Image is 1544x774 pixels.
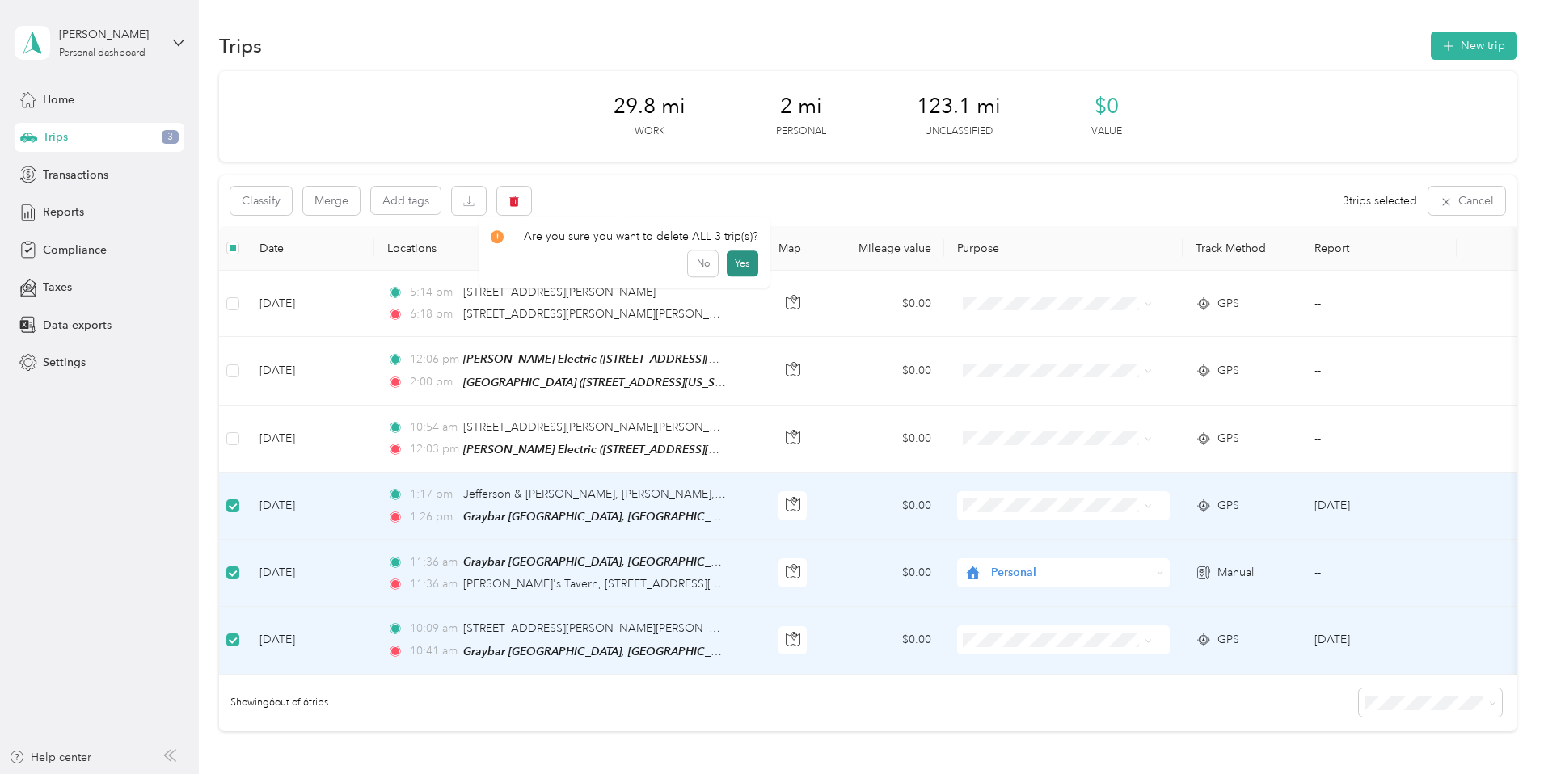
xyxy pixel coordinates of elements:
[410,284,456,301] span: 5:14 pm
[43,242,107,259] span: Compliance
[410,351,456,368] span: 12:06 pm
[635,124,664,139] p: Work
[43,166,108,183] span: Transactions
[1301,337,1457,405] td: --
[688,250,718,276] button: No
[247,473,374,540] td: [DATE]
[491,228,758,245] div: Are you sure you want to delete ALL 3 trip(s)?
[247,406,374,473] td: [DATE]
[59,48,146,58] div: Personal dashboard
[43,354,86,371] span: Settings
[776,124,826,139] p: Personal
[991,564,1151,582] span: Personal
[463,352,799,366] span: [PERSON_NAME] Electric ([STREET_ADDRESS][PERSON_NAME])
[410,419,456,436] span: 10:54 am
[230,187,292,215] button: Classify
[371,187,441,214] button: Add tags
[1217,362,1239,380] span: GPS
[463,420,745,434] span: [STREET_ADDRESS][PERSON_NAME][PERSON_NAME]
[1095,94,1119,120] span: $0
[247,607,374,674] td: [DATE]
[825,337,944,405] td: $0.00
[1343,192,1417,209] span: 3 trips selected
[825,540,944,607] td: $0.00
[219,37,262,54] h1: Trips
[463,645,1047,658] span: Graybar [GEOGRAPHIC_DATA], [GEOGRAPHIC_DATA] ([GEOGRAPHIC_DATA], [GEOGRAPHIC_DATA], [US_STATE])
[374,226,766,271] th: Locations
[463,555,1047,569] span: Graybar [GEOGRAPHIC_DATA], [GEOGRAPHIC_DATA] ([GEOGRAPHIC_DATA], [GEOGRAPHIC_DATA], [US_STATE])
[1301,607,1457,674] td: Aug 2025
[410,440,456,458] span: 12:03 pm
[162,130,179,145] span: 3
[43,128,68,145] span: Trips
[944,226,1183,271] th: Purpose
[303,187,360,215] button: Merge
[727,250,758,276] button: Yes
[614,94,686,120] span: 29.8 mi
[825,473,944,540] td: $0.00
[43,279,72,296] span: Taxes
[1301,406,1457,473] td: --
[1428,187,1505,215] button: Cancel
[247,337,374,405] td: [DATE]
[410,553,456,571] span: 11:36 am
[925,124,993,139] p: Unclassified
[410,508,456,526] span: 1:26 pm
[1301,540,1457,607] td: --
[1453,684,1544,774] iframe: Everlance-gr Chat Button Frame
[1091,124,1122,139] p: Value
[410,305,456,323] span: 6:18 pm
[825,271,944,337] td: $0.00
[825,226,944,271] th: Mileage value
[825,406,944,473] td: $0.00
[247,226,374,271] th: Date
[766,226,825,271] th: Map
[43,204,84,221] span: Reports
[1217,631,1239,649] span: GPS
[410,575,456,593] span: 11:36 am
[463,621,745,635] span: [STREET_ADDRESS][PERSON_NAME][PERSON_NAME]
[247,271,374,337] td: [DATE]
[780,94,822,120] span: 2 mi
[463,510,1047,524] span: Graybar [GEOGRAPHIC_DATA], [GEOGRAPHIC_DATA] ([GEOGRAPHIC_DATA], [GEOGRAPHIC_DATA], [US_STATE])
[463,376,745,389] span: [GEOGRAPHIC_DATA] ([STREET_ADDRESS][US_STATE])
[1217,564,1254,582] span: Manual
[1301,271,1457,337] td: --
[463,307,745,321] span: [STREET_ADDRESS][PERSON_NAME][PERSON_NAME]
[825,607,944,674] td: $0.00
[43,91,74,108] span: Home
[410,620,456,637] span: 10:09 am
[43,317,112,334] span: Data exports
[463,443,799,456] span: [PERSON_NAME] Electric ([STREET_ADDRESS][PERSON_NAME])
[247,540,374,607] td: [DATE]
[463,577,797,591] span: [PERSON_NAME]'s Tavern, [STREET_ADDRESS][PERSON_NAME]
[1183,226,1301,271] th: Track Method
[410,373,456,391] span: 2:00 pm
[1301,226,1457,271] th: Report
[1217,430,1239,448] span: GPS
[410,642,456,660] span: 10:41 am
[1217,295,1239,313] span: GPS
[59,26,160,43] div: [PERSON_NAME]
[1217,497,1239,515] span: GPS
[9,749,91,766] button: Help center
[463,285,656,299] span: [STREET_ADDRESS][PERSON_NAME]
[463,487,957,501] span: Jefferson & [PERSON_NAME], [PERSON_NAME], [GEOGRAPHIC_DATA], [GEOGRAPHIC_DATA]
[410,486,456,503] span: 1:17 pm
[917,94,1001,120] span: 123.1 mi
[1431,32,1517,60] button: New trip
[1301,473,1457,540] td: Aug 2025
[219,696,328,710] span: Showing 6 out of 6 trips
